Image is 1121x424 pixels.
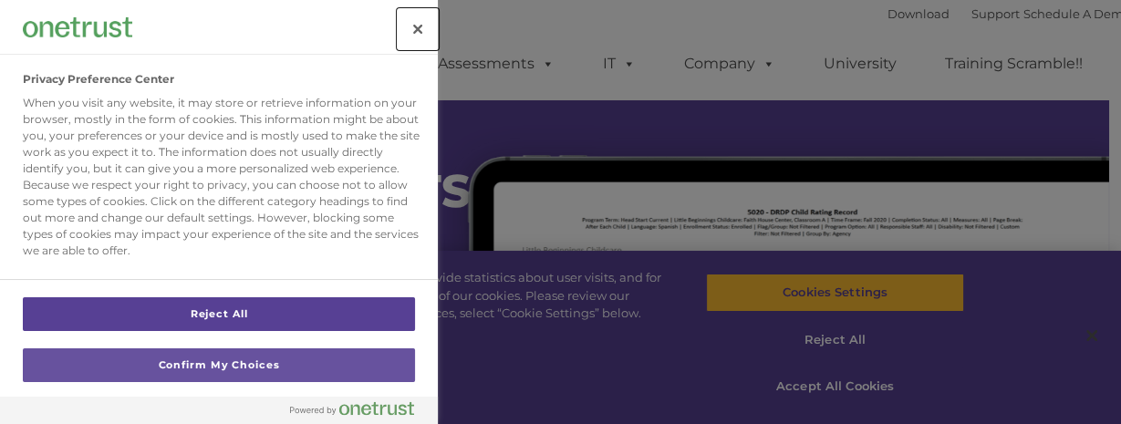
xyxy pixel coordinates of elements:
img: Company Logo [23,17,132,36]
button: Confirm My Choices [23,348,415,382]
a: Powered by OneTrust Opens in a new Tab [290,401,429,424]
button: Close [398,9,438,49]
div: When you visit any website, it may store or retrieve information on your browser, mostly in the f... [23,95,422,259]
div: Company Logo [23,9,132,46]
img: Powered by OneTrust Opens in a new Tab [290,401,414,416]
h2: Privacy Preference Center [23,73,174,86]
button: Reject All [23,297,415,331]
